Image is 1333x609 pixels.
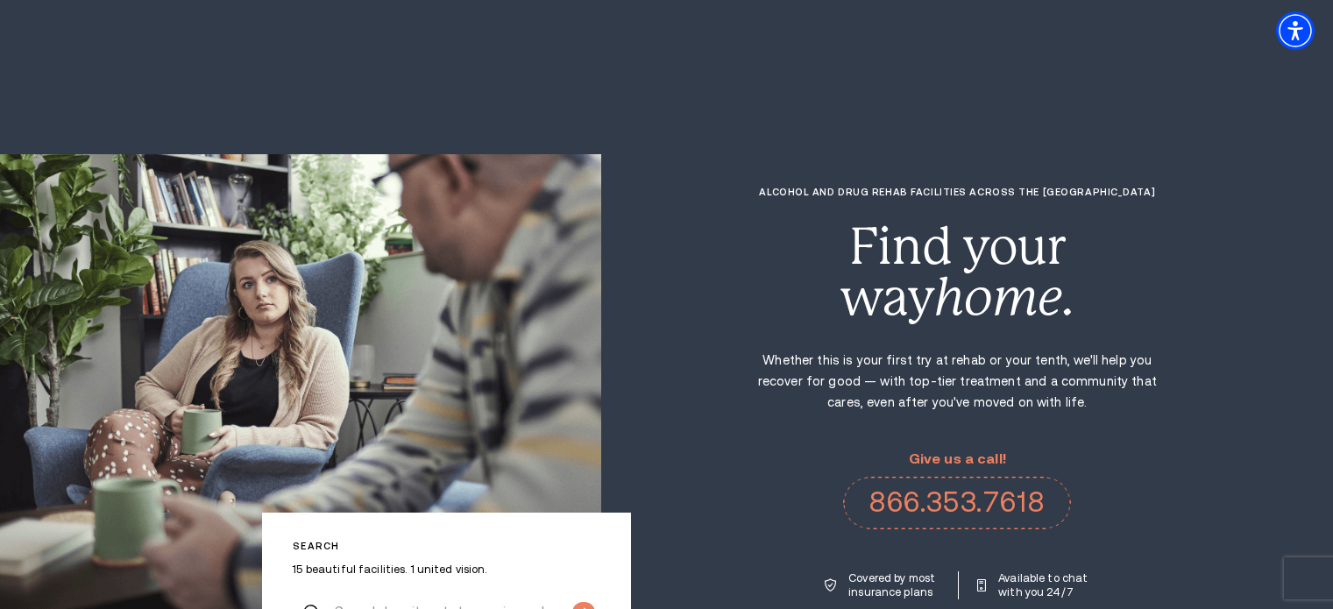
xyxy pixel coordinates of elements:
a: Covered by most insurance plans [825,571,939,599]
p: 15 beautiful facilities. 1 united vision. [293,563,599,577]
p: Covered by most insurance plans [848,571,939,599]
a: Available to chat with you 24/7 [977,571,1089,599]
p: Search [293,541,599,552]
p: Available to chat with you 24/7 [998,571,1089,599]
p: Give us a call! [843,451,1071,467]
div: Find your way [756,222,1159,322]
i: home. [934,268,1074,327]
a: 866.353.7618 [843,477,1071,529]
h1: Alcohol and Drug Rehab Facilities across the [GEOGRAPHIC_DATA] [756,187,1159,198]
p: Whether this is your first try at rehab or your tenth, we'll help you recover for good — with top... [756,350,1159,413]
div: Accessibility Menu [1276,11,1315,50]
